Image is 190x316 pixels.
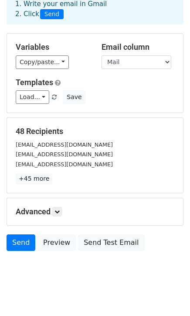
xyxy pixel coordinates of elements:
[146,274,190,316] div: Sohbet Aracı
[16,42,88,52] h5: Variables
[16,161,113,168] small: [EMAIL_ADDRESS][DOMAIN_NAME]
[78,234,144,251] a: Send Test Email
[16,151,113,158] small: [EMAIL_ADDRESS][DOMAIN_NAME]
[16,207,174,216] h5: Advanced
[37,234,76,251] a: Preview
[16,90,49,104] a: Load...
[102,42,174,52] h5: Email column
[63,90,85,104] button: Save
[16,173,52,184] a: +45 more
[146,274,190,316] iframe: Chat Widget
[7,234,35,251] a: Send
[16,55,69,69] a: Copy/paste...
[40,9,64,20] span: Send
[16,78,53,87] a: Templates
[16,141,113,148] small: [EMAIL_ADDRESS][DOMAIN_NAME]
[16,127,174,136] h5: 48 Recipients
